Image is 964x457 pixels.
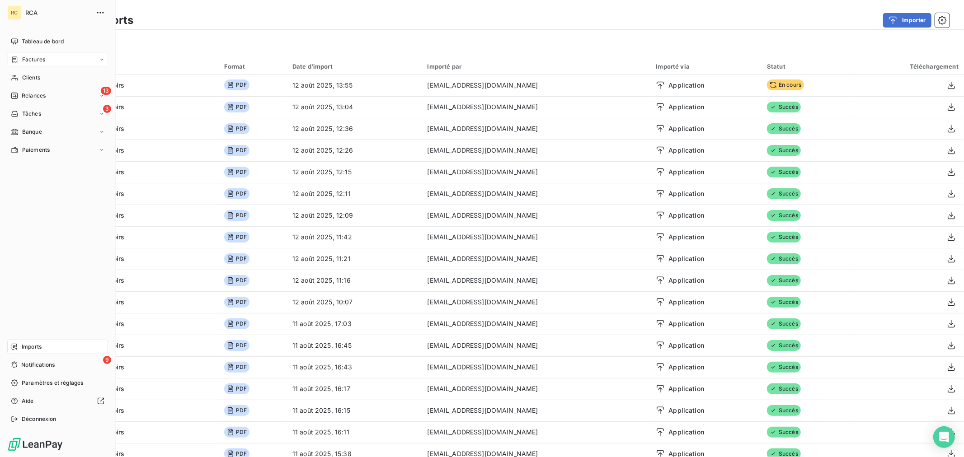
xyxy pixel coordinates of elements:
a: Paramètres et réglages [7,376,108,390]
span: Succès [767,275,801,286]
button: Importer [883,13,931,28]
span: PDF [224,79,249,90]
span: Succès [767,340,801,351]
a: Tableau de bord [7,34,108,49]
td: 11 août 2025, 16:43 [287,356,422,378]
span: Succès [767,188,801,199]
div: Téléchargement [857,63,959,70]
div: Date d’import [292,63,417,70]
td: [EMAIL_ADDRESS][DOMAIN_NAME] [422,161,651,183]
span: PDF [224,275,249,286]
span: Application [668,254,704,263]
span: Clients [22,74,40,82]
span: Application [668,103,704,112]
span: PDF [224,405,249,416]
span: Application [668,406,704,415]
span: PDF [224,102,249,112]
span: PDF [224,318,249,329]
span: Succès [767,210,801,221]
span: Succès [767,405,801,416]
span: PDF [224,123,249,134]
div: Import [43,62,213,70]
td: [EMAIL_ADDRESS][DOMAIN_NAME] [422,335,651,356]
div: RC [7,5,22,20]
span: Déconnexion [22,415,56,423]
td: [EMAIL_ADDRESS][DOMAIN_NAME] [422,291,651,313]
span: PDF [224,297,249,308]
span: Succès [767,167,801,177]
span: Notifications [21,361,55,369]
td: [EMAIL_ADDRESS][DOMAIN_NAME] [422,118,651,140]
span: Succès [767,232,801,242]
span: Succès [767,362,801,373]
span: Imports [22,343,42,351]
div: Open Intercom Messenger [933,426,955,448]
span: PDF [224,145,249,156]
span: Application [668,146,704,155]
span: Application [668,319,704,328]
span: PDF [224,362,249,373]
a: Clients [7,70,108,85]
td: [EMAIL_ADDRESS][DOMAIN_NAME] [422,140,651,161]
td: [EMAIL_ADDRESS][DOMAIN_NAME] [422,96,651,118]
span: Application [668,211,704,220]
td: [EMAIL_ADDRESS][DOMAIN_NAME] [422,226,651,248]
a: Paiements [7,143,108,157]
span: Relances [22,92,46,100]
span: Application [668,341,704,350]
td: 12 août 2025, 13:55 [287,75,422,96]
td: [EMAIL_ADDRESS][DOMAIN_NAME] [422,205,651,226]
td: 12 août 2025, 11:42 [287,226,422,248]
span: 9 [103,356,111,364]
span: Aide [22,397,34,405]
span: Tâches [22,110,41,118]
span: Application [668,298,704,307]
a: 13Relances [7,89,108,103]
span: En cours [767,79,804,90]
td: 12 août 2025, 10:07 [287,291,422,313]
td: 12 août 2025, 12:11 [287,183,422,205]
span: PDF [224,210,249,221]
td: 11 août 2025, 16:11 [287,421,422,443]
span: Succès [767,123,801,134]
td: [EMAIL_ADDRESS][DOMAIN_NAME] [422,183,651,205]
span: Succès [767,253,801,264]
td: [EMAIL_ADDRESS][DOMAIN_NAME] [422,75,651,96]
td: 12 août 2025, 11:21 [287,248,422,270]
span: PDF [224,188,249,199]
span: Application [668,189,704,198]
div: Importé via [656,63,756,70]
a: 3Tâches [7,107,108,121]
span: Banque [22,128,42,136]
span: PDF [224,167,249,177]
td: 12 août 2025, 13:04 [287,96,422,118]
span: Tableau de bord [22,37,64,46]
td: [EMAIL_ADDRESS][DOMAIN_NAME] [422,248,651,270]
td: 12 août 2025, 12:09 [287,205,422,226]
span: Factures [22,56,45,64]
a: Imports [7,340,108,354]
span: Paramètres et réglages [22,379,83,387]
td: 12 août 2025, 12:15 [287,161,422,183]
td: [EMAIL_ADDRESS][DOMAIN_NAME] [422,400,651,421]
span: Succès [767,427,801,438]
a: Factures [7,52,108,67]
span: Paiements [22,146,50,154]
td: 12 août 2025, 12:26 [287,140,422,161]
span: Application [668,363,704,372]
td: 11 août 2025, 16:15 [287,400,422,421]
span: Succès [767,102,801,112]
td: [EMAIL_ADDRESS][DOMAIN_NAME] [422,356,651,378]
div: Importé par [428,63,645,70]
a: Banque [7,125,108,139]
span: PDF [224,383,249,394]
td: 12 août 2025, 11:16 [287,270,422,291]
span: Application [668,81,704,90]
span: RCA [25,9,90,16]
span: 3 [103,105,111,113]
div: Statut [767,63,846,70]
td: [EMAIL_ADDRESS][DOMAIN_NAME] [422,270,651,291]
span: PDF [224,253,249,264]
span: Application [668,276,704,285]
span: Application [668,168,704,177]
